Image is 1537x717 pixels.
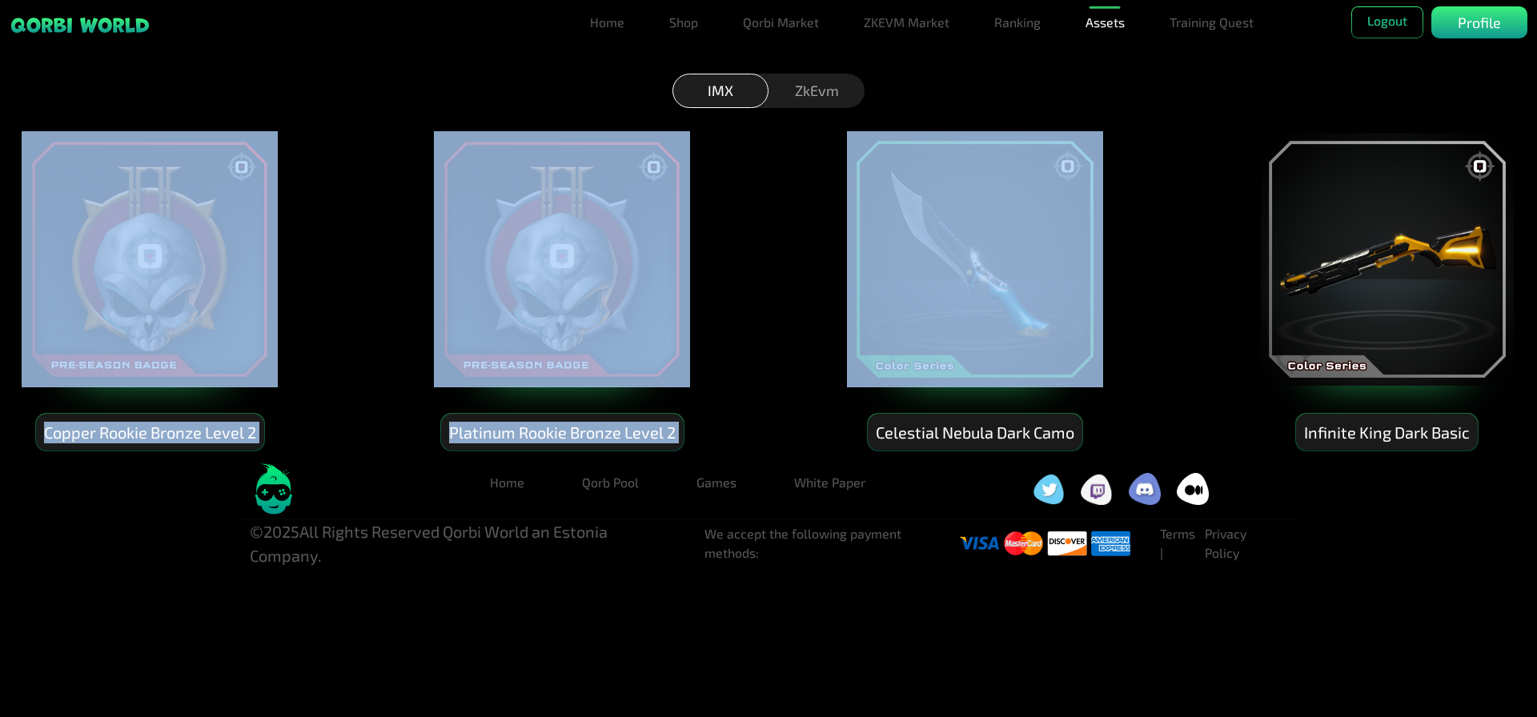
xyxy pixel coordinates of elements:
img: visa [1091,527,1130,560]
a: White Paper [781,467,878,499]
a: Qorbi Market [736,6,825,38]
a: Home [477,467,537,499]
div: IMX [672,74,768,108]
a: Privacy Policy [1205,526,1246,560]
a: Games [684,467,749,499]
button: Logout [1351,6,1423,38]
img: visa [1004,527,1043,560]
img: social icon [1081,474,1113,505]
img: social icon [1033,474,1065,505]
p: © 2025 All Rights Reserved Qorbi World an Estonia Company. [250,519,679,567]
img: logo [250,463,298,515]
div: Celestial Nebula Dark Camo [868,414,1082,451]
img: Copper Rookie Bronze Level 2 [22,131,278,387]
div: Infinite King Dark Basic [1296,414,1478,451]
a: Training Quest [1163,6,1260,38]
img: Infinite King Dark Basic [1259,131,1515,387]
li: We accept the following payment methods: [704,524,961,563]
img: visa [1047,527,1086,560]
img: visa [960,527,999,560]
p: Profile [1458,12,1501,34]
img: Platinum Rookie Bronze Level 2 [434,131,690,387]
a: Qorb Pool [569,467,652,499]
div: Copper Rookie Bronze Level 2 [36,414,264,451]
img: Celestial Nebula Dark Camo [847,131,1103,387]
a: Assets [1079,6,1131,38]
a: Ranking [988,6,1047,38]
a: Home [584,6,631,38]
a: Shop [663,6,704,38]
a: Terms | [1160,526,1195,560]
div: ZkEvm [768,74,865,108]
img: social icon [1177,473,1209,505]
div: Platinum Rookie Bronze Level 2 [441,414,684,451]
img: sticky brand-logo [10,16,150,34]
a: ZKEVM Market [857,6,956,38]
img: social icon [1129,473,1161,505]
